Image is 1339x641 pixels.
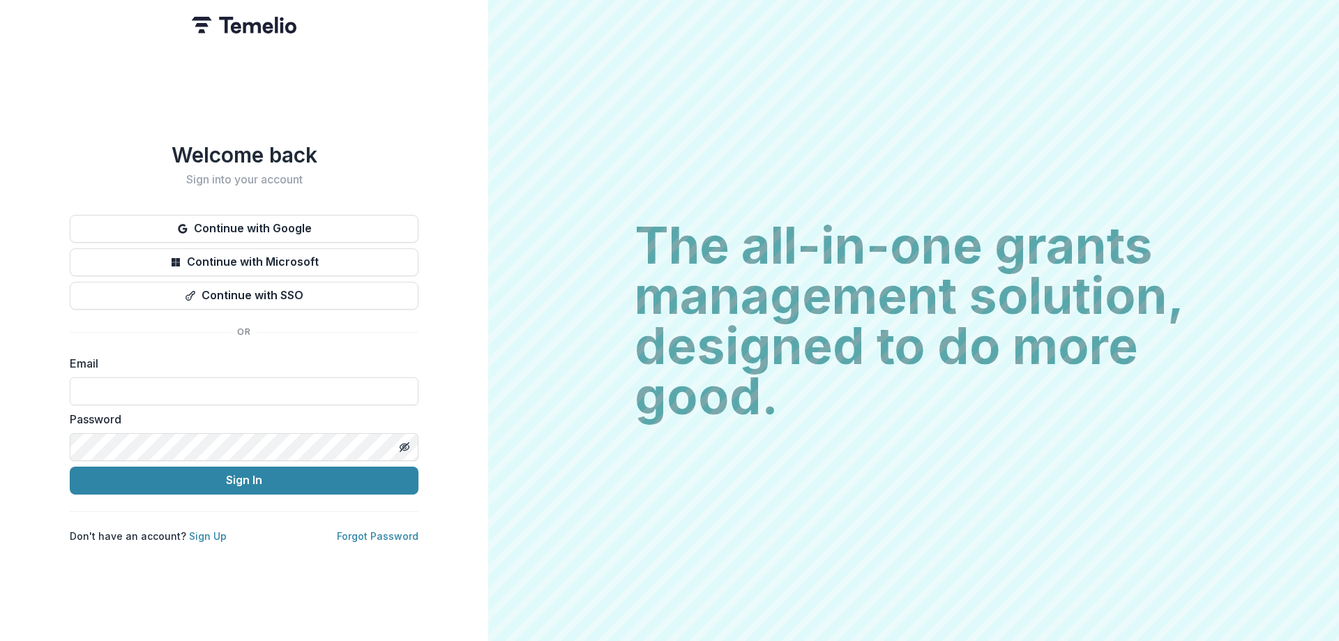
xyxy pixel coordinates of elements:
a: Sign Up [189,530,227,542]
button: Toggle password visibility [393,436,416,458]
button: Continue with SSO [70,282,418,310]
h2: Sign into your account [70,173,418,186]
p: Don't have an account? [70,529,227,543]
button: Sign In [70,467,418,495]
img: Temelio [192,17,296,33]
label: Email [70,355,410,372]
a: Forgot Password [337,530,418,542]
h1: Welcome back [70,142,418,167]
label: Password [70,411,410,428]
button: Continue with Google [70,215,418,243]
button: Continue with Microsoft [70,248,418,276]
